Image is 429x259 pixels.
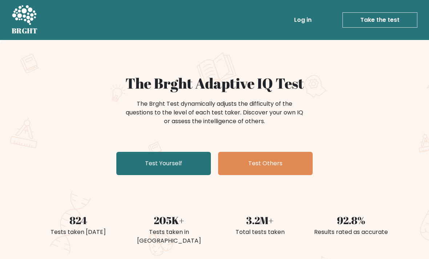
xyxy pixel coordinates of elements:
a: Log in [291,13,314,27]
div: 824 [37,213,119,228]
h1: The Brght Adaptive IQ Test [37,75,392,92]
div: Tests taken in [GEOGRAPHIC_DATA] [128,228,210,245]
a: Test Others [218,152,313,175]
a: Test Yourself [116,152,211,175]
div: Results rated as accurate [310,228,392,236]
a: Take the test [342,12,417,28]
div: Tests taken [DATE] [37,228,119,236]
div: 92.8% [310,213,392,228]
div: The Brght Test dynamically adjusts the difficulty of the questions to the level of each test take... [124,100,305,126]
div: 3.2M+ [219,213,301,228]
div: 205K+ [128,213,210,228]
a: BRGHT [12,3,38,37]
h5: BRGHT [12,27,38,35]
div: Total tests taken [219,228,301,236]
